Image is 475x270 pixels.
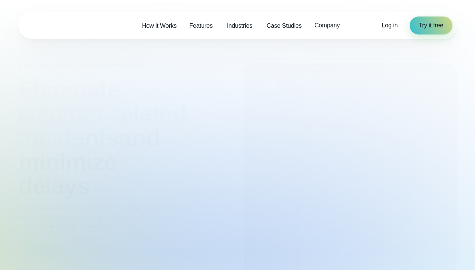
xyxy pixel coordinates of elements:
[410,16,452,34] a: Try it free
[227,21,252,30] span: Industries
[314,21,339,30] span: Company
[382,22,398,28] span: Log in
[382,21,398,30] a: Log in
[267,21,302,30] span: Case Studies
[136,18,183,33] a: How it Works
[142,21,176,30] span: How it Works
[189,21,213,30] span: Features
[419,21,443,30] span: Try it free
[260,18,308,33] a: Case Studies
